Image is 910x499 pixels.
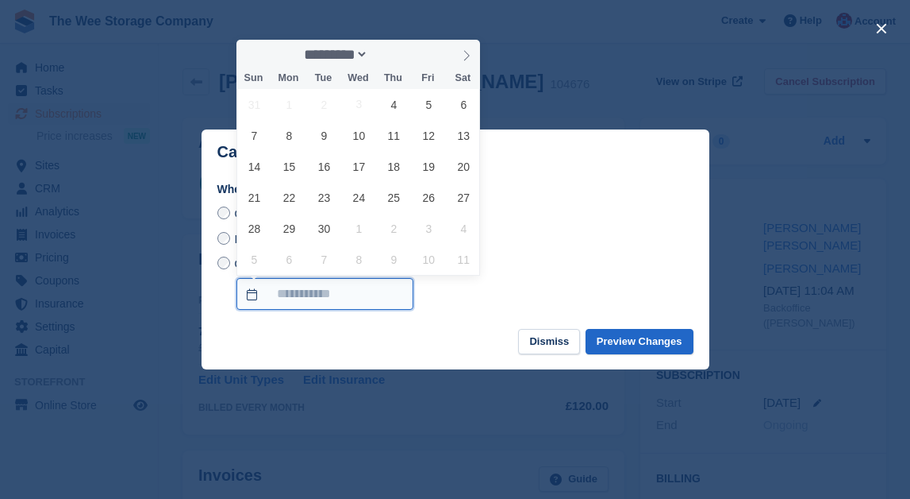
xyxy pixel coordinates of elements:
[413,244,444,275] span: October 10, 2025
[274,182,305,213] span: September 22, 2025
[274,120,305,151] span: September 8, 2025
[271,73,305,83] span: Mon
[234,233,294,246] span: Immediately
[344,244,374,275] span: October 8, 2025
[309,182,340,213] span: September 23, 2025
[413,213,444,244] span: October 3, 2025
[410,73,445,83] span: Fri
[309,120,340,151] span: September 9, 2025
[234,257,322,270] span: On a custom date
[518,329,580,355] button: Dismiss
[236,278,413,310] input: On a custom date
[239,244,270,275] span: October 5, 2025
[239,151,270,182] span: September 14, 2025
[239,89,270,120] span: August 31, 2025
[375,73,410,83] span: Thu
[344,120,374,151] span: September 10, 2025
[274,151,305,182] span: September 15, 2025
[378,89,409,120] span: September 4, 2025
[344,182,374,213] span: September 24, 2025
[586,329,693,355] button: Preview Changes
[239,120,270,151] span: September 7, 2025
[413,182,444,213] span: September 26, 2025
[378,213,409,244] span: October 2, 2025
[239,182,270,213] span: September 21, 2025
[413,120,444,151] span: September 12, 2025
[340,73,375,83] span: Wed
[344,151,374,182] span: September 17, 2025
[378,151,409,182] span: September 18, 2025
[869,16,894,41] button: close
[298,46,368,63] select: Month
[274,89,305,120] span: September 1, 2025
[378,182,409,213] span: September 25, 2025
[445,73,480,83] span: Sat
[309,244,340,275] span: October 7, 2025
[217,232,230,245] input: Immediately
[344,213,374,244] span: October 1, 2025
[236,73,271,83] span: Sun
[309,213,340,244] span: September 30, 2025
[234,207,385,220] span: Cancel at end of term - [DATE]
[378,244,409,275] span: October 9, 2025
[413,151,444,182] span: September 19, 2025
[378,120,409,151] span: September 11, 2025
[217,207,230,219] input: Cancel at end of term - [DATE]
[448,182,479,213] span: September 27, 2025
[217,143,371,161] p: Cancel Subscription
[368,46,418,63] input: Year
[309,151,340,182] span: September 16, 2025
[274,244,305,275] span: October 6, 2025
[448,244,479,275] span: October 11, 2025
[413,89,444,120] span: September 5, 2025
[448,89,479,120] span: September 6, 2025
[448,120,479,151] span: September 13, 2025
[344,89,374,120] span: September 3, 2025
[309,89,340,120] span: September 2, 2025
[217,181,693,198] label: When do you want to cancel the subscription?
[448,151,479,182] span: September 20, 2025
[217,257,230,269] input: On a custom date
[274,213,305,244] span: September 29, 2025
[239,213,270,244] span: September 28, 2025
[448,213,479,244] span: October 4, 2025
[305,73,340,83] span: Tue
